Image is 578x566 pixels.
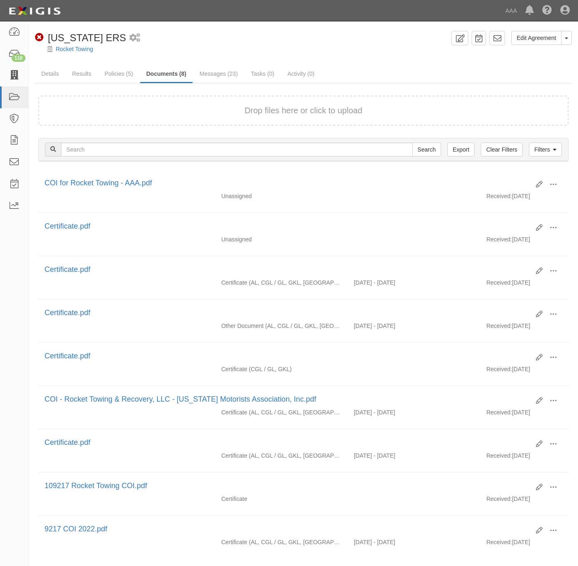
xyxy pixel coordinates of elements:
[486,451,512,460] p: Received:
[45,481,530,491] div: 109217 Rocket Towing COI.pdf
[45,394,530,405] div: COI - Rocket Towing & Recovery, LLC - Alabama Motorists Association, Inc.pdf
[486,408,512,416] p: Received:
[348,408,480,416] div: Effective 09/14/2023 - Expiration 09/14/2024
[480,278,569,291] div: [DATE]
[45,437,530,448] div: Certificate.pdf
[348,365,480,365] div: Effective - Expiration
[45,395,316,403] a: COI - Rocket Towing & Recovery, LLC - [US_STATE] Motorists Association, Inc.pdf
[215,538,348,546] div: Auto Liability Commercial General Liability / Garage Liability Garage Keepers Liability On-Hook
[48,32,126,43] span: [US_STATE] ERS
[215,451,348,460] div: Auto Liability Commercial General Liability / Garage Liability Garage Keepers Liability On-Hook
[45,525,107,533] a: 9217 COI 2022.pdf
[215,365,348,373] div: Commercial General Liability / Garage Liability Garage Keepers Liability
[486,322,512,330] p: Received:
[6,4,63,19] img: logo-5460c22ac91f19d4615b14bd174203de0afe785f0fc80cf4dbbc73dc1793850b.png
[215,278,348,287] div: Auto Liability Commercial General Liability / Garage Liability Garage Keepers Liability On-Hook
[412,143,441,157] input: Search
[480,235,569,248] div: [DATE]
[61,143,413,157] input: Search
[215,192,348,200] div: Unassigned
[486,235,512,243] p: Received:
[45,178,530,189] div: COI for Rocket Towing - AAA.pdf
[193,65,244,82] a: Messages (23)
[480,365,569,377] div: [DATE]
[486,192,512,200] p: Received:
[45,221,530,232] div: Certificate.pdf
[45,264,530,275] div: Certificate.pdf
[281,65,320,82] a: Activity (0)
[12,54,26,62] div: 110
[45,265,90,274] a: Certificate.pdf
[98,65,139,82] a: Policies (5)
[215,235,348,243] div: Unassigned
[215,495,348,503] div: Certificate
[481,143,522,157] a: Clear Filters
[511,31,562,45] a: Edit Agreement
[45,222,90,230] a: Certificate.pdf
[35,31,126,45] div: Alabama ERS
[542,6,552,16] i: Help Center - Complianz
[140,65,193,83] a: Documents (8)
[45,351,530,362] div: Certificate.pdf
[35,65,65,82] a: Details
[35,33,44,42] i: Non-Compliant
[480,451,569,464] div: [DATE]
[480,408,569,421] div: [DATE]
[215,322,348,330] div: Auto Liability Commercial General Liability / Garage Liability Garage Keepers Liability On-Hook
[501,2,521,19] a: AAA
[480,192,569,204] div: [DATE]
[45,308,530,318] div: Certificate.pdf
[245,65,281,82] a: Tasks (0)
[244,105,362,117] button: Drop files here or click to upload
[45,438,90,447] a: Certificate.pdf
[348,538,480,546] div: Effective 09/14/2022 - Expiration 09/14/2023
[480,322,569,334] div: [DATE]
[480,495,569,507] div: [DATE]
[348,192,480,192] div: Effective - Expiration
[45,482,147,490] a: 109217 Rocket Towing COI.pdf
[447,143,475,157] a: Export
[480,538,569,550] div: [DATE]
[486,365,512,373] p: Received:
[529,143,562,157] a: Filters
[56,46,93,52] a: Rocket Towing
[45,309,90,317] a: Certificate.pdf
[348,322,480,330] div: Effective 09/14/2024 - Expiration 09/14/2025
[45,352,90,360] a: Certificate.pdf
[348,235,480,236] div: Effective - Expiration
[215,408,348,416] div: Auto Liability Commercial General Liability / Garage Liability Garage Keepers Liability On-Hook
[45,179,152,187] a: COI for Rocket Towing - AAA.pdf
[348,278,480,287] div: Effective 09/14/2024 - Expiration 09/14/2025
[129,34,140,42] i: 1 scheduled workflow
[486,538,512,546] p: Received:
[348,451,480,460] div: Effective 05/19/2023 - Expiration 05/19/2024
[486,495,512,503] p: Received:
[45,524,530,535] div: 9217 COI 2022.pdf
[486,278,512,287] p: Received:
[66,65,98,82] a: Results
